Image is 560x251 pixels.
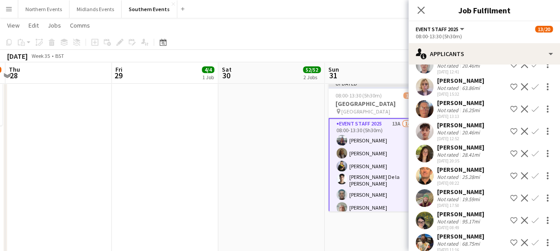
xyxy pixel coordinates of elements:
div: [DATE] 20:35 [437,158,484,164]
button: Northern Events [18,0,69,18]
div: 08:00-13:30 (5h30m) [416,33,553,40]
span: 08:00-13:30 (5h30m) [335,92,382,99]
div: [DATE] 12:41 [437,69,484,75]
span: 31 [327,70,339,81]
div: [DATE] 08:22 [437,180,484,186]
div: 2 Jobs [303,74,320,81]
span: Week 35 [29,53,52,59]
span: Jobs [48,21,61,29]
div: 19.59mi [460,196,482,202]
span: 30 [221,70,232,81]
div: Not rated [437,107,460,113]
a: Comms [66,20,94,31]
div: 20.46mi [460,62,482,69]
span: Comms [70,21,90,29]
div: 63.86mi [460,85,482,91]
div: Not rated [437,151,460,158]
div: [PERSON_NAME] [437,77,484,85]
div: 1 Job [202,74,214,81]
div: Not rated [437,174,460,180]
div: BST [55,53,64,59]
div: [DATE] 17:50 [437,202,484,208]
span: 1 Role [408,108,421,115]
button: Event Staff 2025 [416,26,466,32]
div: Not rated [437,129,460,136]
span: Sun [328,65,339,73]
a: Jobs [44,20,65,31]
div: [PERSON_NAME] [437,99,484,107]
span: Event Staff 2025 [416,26,458,32]
div: Not rated [437,196,460,202]
div: 16.25mi [460,107,482,113]
div: [DATE] 13:13 [437,113,484,119]
div: [PERSON_NAME] [437,188,484,196]
div: [PERSON_NAME] [437,166,484,174]
span: [GEOGRAPHIC_DATA] [341,108,390,115]
div: Applicants [409,43,560,65]
span: Thu [9,65,20,73]
div: 20.46mi [460,129,482,136]
div: [DATE] 08:49 [437,225,484,231]
div: [DATE] 12:52 [437,136,484,142]
div: 68.75mi [460,240,482,247]
button: Southern Events [122,0,177,18]
div: [PERSON_NAME] [437,121,484,129]
div: [PERSON_NAME] [437,232,484,240]
span: 4/4 [202,66,214,73]
button: Midlands Events [69,0,122,18]
span: 14/20 [403,92,421,99]
div: [DATE] [7,52,28,61]
div: [PERSON_NAME] [437,210,484,218]
div: [PERSON_NAME] [437,143,484,151]
div: Not rated [437,218,460,225]
div: 95.17mi [460,218,482,225]
div: Not rated [437,62,460,69]
a: View [4,20,23,31]
div: [DATE] 15:32 [437,91,484,97]
span: 52/52 [303,66,321,73]
h3: Job Fulfilment [409,4,560,16]
span: View [7,21,20,29]
span: 13/20 [535,26,553,32]
span: Fri [115,65,123,73]
span: 29 [114,70,123,81]
div: Not rated [437,240,460,247]
span: 28 [8,70,20,81]
app-job-card: Updated08:00-13:30 (5h30m)14/20[GEOGRAPHIC_DATA] [GEOGRAPHIC_DATA]1 RoleEvent Staff 202513A14/200... [328,80,428,211]
span: Edit [29,21,39,29]
a: Edit [25,20,42,31]
h3: [GEOGRAPHIC_DATA] [328,100,428,108]
div: 25.28mi [460,174,482,180]
div: Not rated [437,85,460,91]
span: Sat [222,65,232,73]
div: 28.41mi [460,151,482,158]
